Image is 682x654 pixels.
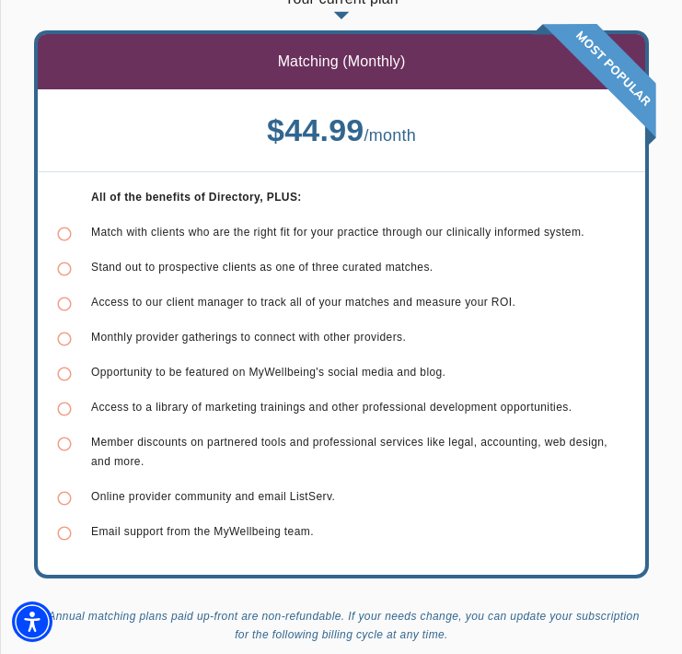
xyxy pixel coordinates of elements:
[91,261,433,274] span: Stand out to prospective clients as one of three curated matches.
[532,24,656,148] img: banner
[267,112,364,147] b: $ 44.99
[91,191,302,204] b: All of the benefits of Directory, PLUS:
[364,126,416,145] span: / month
[91,525,314,538] span: Email support from the MyWellbeing team.
[91,401,572,414] span: Access to a library of marketing trainings and other professional development opportunities.
[278,51,406,73] p: Matching (Monthly)
[91,436,607,469] span: Member discounts on partnered tools and professional services like legal, accounting, web design,...
[91,366,445,379] span: Opportunity to be featured on MyWellbeing's social media and blog.
[91,490,335,503] span: Online provider community and email ListServ.
[91,296,515,309] span: Access to our client manager to track all of your matches and measure your ROI.
[12,601,52,642] div: Accessibility Menu
[91,226,584,239] span: Match with clients who are the right fit for your practice through our clinically informed system.
[91,331,406,344] span: Monthly provider gatherings to connect with other providers.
